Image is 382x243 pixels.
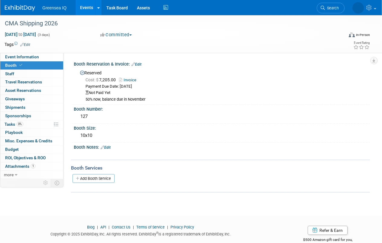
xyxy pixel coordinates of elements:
a: more [0,171,63,179]
a: Event Information [0,53,63,61]
div: Booth Number: [74,105,370,112]
sup: ® [156,231,158,235]
td: Toggle Event Tabs [51,179,63,187]
div: Not Paid Yet [86,90,365,96]
a: Budget [0,145,63,154]
a: Attachments1 [0,162,63,170]
a: Add Booth Service [73,174,115,183]
span: Search [325,6,339,10]
td: Personalize Event Tab Strip [40,179,51,187]
a: Contact Us [112,225,131,229]
a: Playbook [0,128,63,137]
div: Event Format [317,31,370,40]
a: Tasks0% [0,120,63,128]
button: Committed [98,32,134,38]
div: Event Rating [353,41,370,44]
span: Sponsorships [5,113,31,118]
div: Booth Notes: [74,143,370,151]
span: | [95,225,99,229]
a: Edit [20,43,30,47]
div: Booth Services [71,165,370,171]
td: Tags [5,41,30,47]
div: Payment Due Date: [DATE] [86,84,365,89]
i: Booth reservation complete [19,63,22,67]
span: Tasks [5,122,23,127]
div: Reserved [78,68,365,102]
a: Travel Reservations [0,78,63,86]
span: | [131,225,135,229]
a: Edit [101,145,111,150]
div: Booth Size: [74,124,370,131]
div: 127 [78,112,365,121]
span: Playbook [5,130,23,135]
a: ROI, Objectives & ROO [0,154,63,162]
div: 10x10 [78,131,365,140]
div: CMA Shipping 2026 [3,18,339,29]
span: [DATE] [DATE] [5,32,36,37]
span: Cost: $ [86,77,99,82]
span: to [18,32,23,37]
div: Copyright © 2025 ExhibitDay, Inc. All rights reserved. ExhibitDay is a registered trademark of Ex... [5,230,276,237]
a: Shipments [0,103,63,112]
a: Giveaways [0,95,63,103]
a: Invoice [119,78,139,82]
a: Misc. Expenses & Credits [0,137,63,145]
span: Travel Reservations [5,79,42,84]
img: Dawn D'Angelillo [352,2,364,14]
div: In-Person [356,33,370,37]
span: Asset Reservations [5,88,41,93]
span: | [166,225,170,229]
span: Shipments [5,105,25,110]
span: Misc. Expenses & Credits [5,138,52,143]
span: Giveaways [5,96,25,101]
div: 50% now, balance due in November [86,97,365,102]
span: Attachments [5,164,35,169]
a: Blog [87,225,95,229]
span: more [4,172,14,177]
div: Booth Reservation & Invoice: [74,60,370,67]
a: Terms of Service [136,225,165,229]
span: (3 days) [37,33,50,37]
span: | [107,225,111,229]
a: API [100,225,106,229]
span: Booth [5,63,24,68]
a: Search [317,3,345,13]
img: ExhibitDay [5,5,35,11]
span: 7,205.00 [86,77,118,82]
a: Privacy Policy [170,225,194,229]
a: Sponsorships [0,112,63,120]
a: Refer & Earn [308,226,348,235]
a: Edit [131,62,141,66]
span: Budget [5,147,19,152]
span: Greensea IQ [42,5,66,10]
a: Asset Reservations [0,86,63,95]
span: Event Information [5,54,39,59]
img: Format-Inperson.png [349,32,355,37]
a: Booth [0,61,63,70]
a: Staff [0,70,63,78]
span: 0% [17,122,23,126]
span: Staff [5,71,14,76]
span: ROI, Objectives & ROO [5,155,46,160]
span: 1 [31,164,35,168]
